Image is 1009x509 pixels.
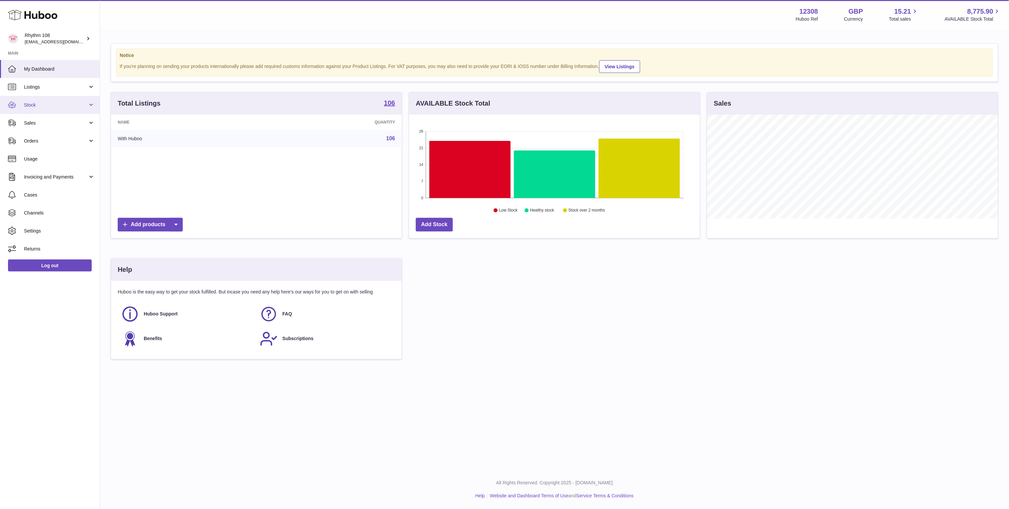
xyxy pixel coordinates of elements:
span: FAQ [282,311,292,317]
text: 7 [421,179,423,183]
a: Benefits [121,330,253,348]
span: [EMAIL_ADDRESS][DOMAIN_NAME] [25,39,98,44]
a: Service Terms & Conditions [577,493,634,498]
span: AVAILABLE Stock Total [945,16,1001,22]
text: 14 [419,163,423,167]
a: Subscriptions [260,330,392,348]
a: Add Stock [416,218,453,232]
span: Returns [24,246,95,252]
strong: Notice [120,52,989,59]
span: Huboo Support [144,311,178,317]
a: 106 [384,100,395,108]
a: 8,775.90 AVAILABLE Stock Total [945,7,1001,22]
text: 21 [419,146,423,150]
span: Orders [24,138,88,144]
span: 8,775.90 [967,7,993,16]
div: Currency [844,16,863,22]
span: Usage [24,156,95,162]
strong: 12308 [800,7,818,16]
h3: Total Listings [118,99,161,108]
span: Benefits [144,335,162,342]
span: Channels [24,210,95,216]
text: Low Stock [499,208,518,213]
text: Stock over 2 months [569,208,605,213]
span: Listings [24,84,88,90]
th: Name [111,115,264,130]
a: Log out [8,259,92,271]
li: and [487,493,634,499]
a: View Listings [599,60,640,73]
h3: Help [118,265,132,274]
span: Subscriptions [282,335,313,342]
a: 106 [386,136,395,141]
strong: GBP [849,7,863,16]
text: 0 [421,196,423,200]
a: 15.21 Total sales [889,7,919,22]
div: Huboo Ref [796,16,818,22]
span: 15.21 [894,7,911,16]
a: Huboo Support [121,305,253,323]
span: Settings [24,228,95,234]
a: Website and Dashboard Terms of Use [490,493,569,498]
span: My Dashboard [24,66,95,72]
span: Invoicing and Payments [24,174,88,180]
span: Total sales [889,16,919,22]
text: 28 [419,129,423,133]
p: Huboo is the easy way to get your stock fulfilled. But incase you need any help here's our ways f... [118,289,395,295]
th: Quantity [264,115,402,130]
span: Sales [24,120,88,126]
td: With Huboo [111,130,264,147]
text: Healthy stock [530,208,555,213]
a: Add products [118,218,183,232]
div: If you're planning on sending your products internationally please add required customs informati... [120,59,989,73]
div: Rhythm 108 [25,32,85,45]
span: Cases [24,192,95,198]
a: Help [475,493,485,498]
p: All Rights Reserved. Copyright 2025 - [DOMAIN_NAME] [105,480,1004,486]
img: internalAdmin-12308@internal.huboo.com [8,34,18,44]
strong: 106 [384,100,395,106]
a: FAQ [260,305,392,323]
h3: Sales [714,99,731,108]
span: Stock [24,102,88,108]
h3: AVAILABLE Stock Total [416,99,490,108]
